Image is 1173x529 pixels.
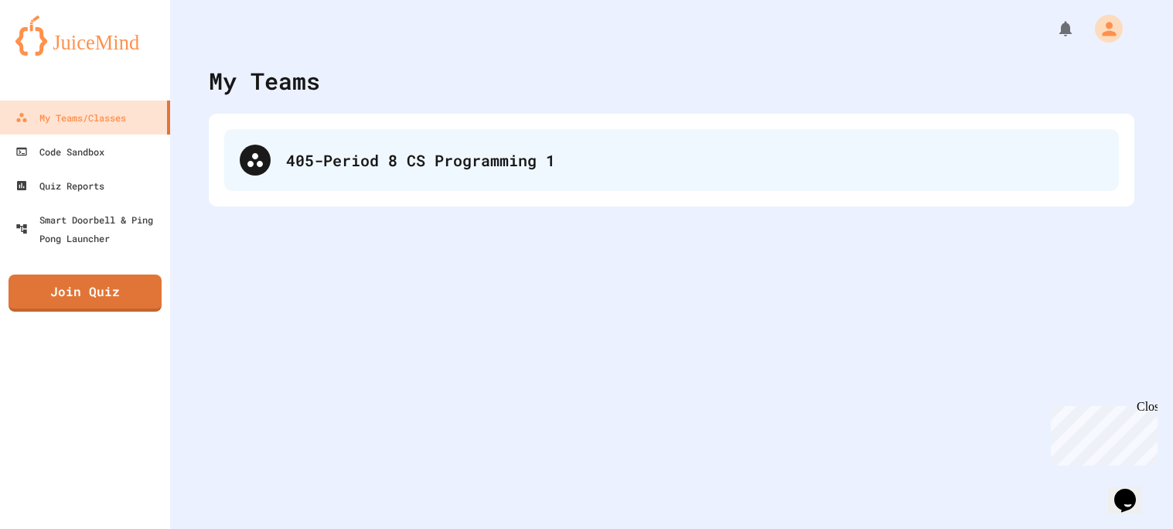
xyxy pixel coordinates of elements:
[224,129,1119,191] div: 405-Period 8 CS Programming 1
[9,275,162,312] a: Join Quiz
[15,210,164,247] div: Smart Doorbell & Ping Pong Launcher
[1079,11,1127,46] div: My Account
[1045,400,1158,466] iframe: chat widget
[286,148,1103,172] div: 405-Period 8 CS Programming 1
[209,63,320,98] div: My Teams
[1028,15,1079,42] div: My Notifications
[15,142,104,161] div: Code Sandbox
[6,6,107,98] div: Chat with us now!Close
[15,176,104,195] div: Quiz Reports
[15,108,126,127] div: My Teams/Classes
[1108,467,1158,514] iframe: chat widget
[15,15,155,56] img: logo-orange.svg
